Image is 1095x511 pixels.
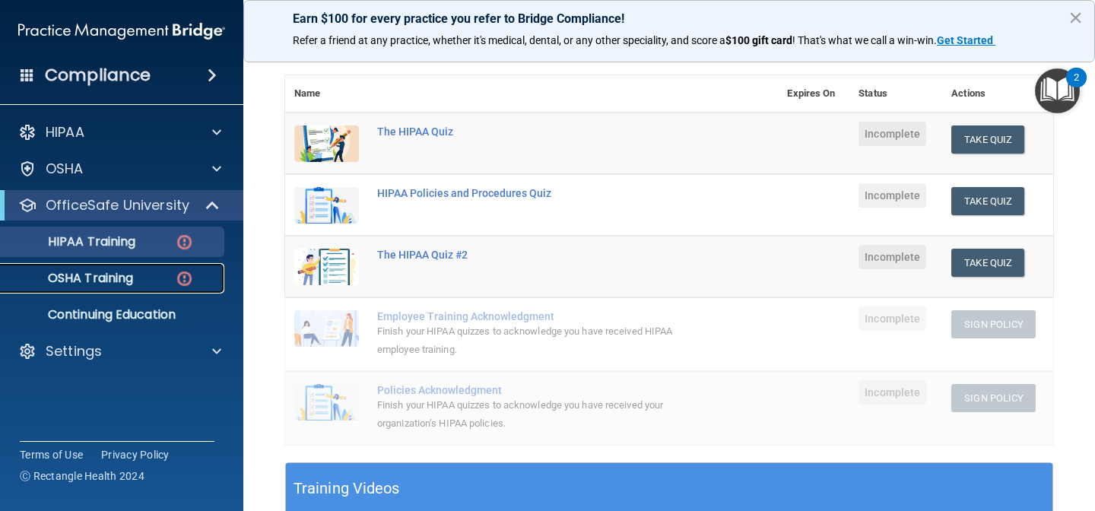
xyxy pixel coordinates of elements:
div: Finish your HIPAA quizzes to acknowledge you have received HIPAA employee training. [377,322,702,359]
img: danger-circle.6113f641.png [175,269,194,288]
div: Policies Acknowledgment [377,384,702,396]
button: Take Quiz [951,187,1024,215]
span: Incomplete [859,122,926,146]
th: Status [849,75,942,113]
button: Take Quiz [951,249,1024,277]
button: Sign Policy [951,384,1036,412]
button: Sign Policy [951,310,1036,338]
img: PMB logo [18,16,225,46]
div: Finish your HIPAA quizzes to acknowledge you have received your organization’s HIPAA policies. [377,396,702,433]
p: Continuing Education [10,307,217,322]
div: Employee Training Acknowledgment [377,310,702,322]
th: Expires On [778,75,849,113]
span: Incomplete [859,245,926,269]
span: Incomplete [859,306,926,331]
div: 2 [1074,78,1079,97]
th: Actions [942,75,1053,113]
p: HIPAA [46,123,84,141]
a: OfficeSafe University [18,196,221,214]
span: Incomplete [859,183,926,208]
h4: Compliance [45,65,151,86]
th: Name [285,75,368,113]
a: Get Started [937,34,995,46]
div: The HIPAA Quiz #2 [377,249,702,261]
h5: Training Videos [294,475,400,502]
a: OSHA [18,160,221,178]
strong: Get Started [937,34,993,46]
p: Settings [46,342,102,360]
a: HIPAA [18,123,221,141]
a: Settings [18,342,221,360]
div: HIPAA Policies and Procedures Quiz [377,187,702,199]
button: Close [1068,5,1083,30]
img: danger-circle.6113f641.png [175,233,194,252]
p: OSHA [46,160,84,178]
span: Ⓒ Rectangle Health 2024 [20,468,144,484]
p: OSHA Training [10,271,133,286]
span: Refer a friend at any practice, whether it's medical, dental, or any other speciality, and score a [293,34,725,46]
p: OfficeSafe University [46,196,189,214]
button: Take Quiz [951,125,1024,154]
p: Earn $100 for every practice you refer to Bridge Compliance! [293,11,1046,26]
a: Terms of Use [20,447,83,462]
span: ! That's what we call a win-win. [792,34,937,46]
strong: $100 gift card [725,34,792,46]
button: Open Resource Center, 2 new notifications [1035,68,1080,113]
p: HIPAA Training [10,234,135,249]
a: Privacy Policy [101,447,170,462]
span: Incomplete [859,380,926,405]
div: The HIPAA Quiz [377,125,702,138]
